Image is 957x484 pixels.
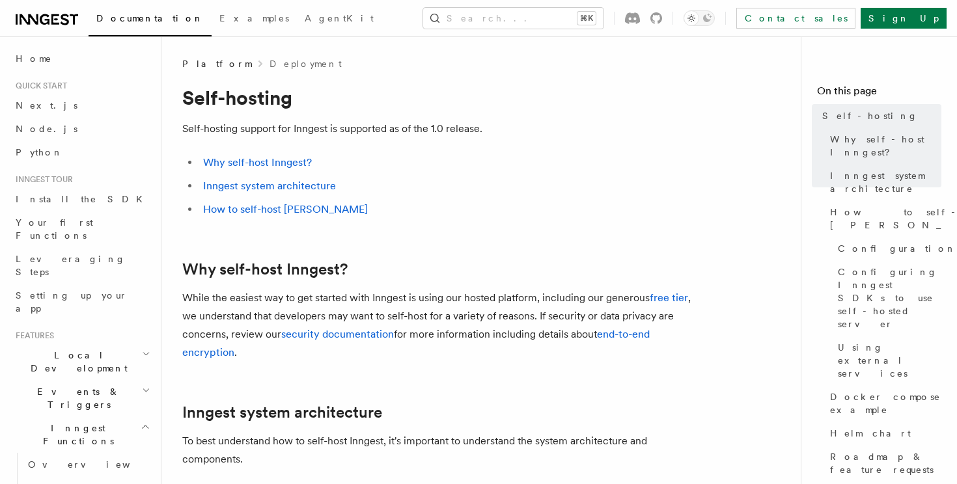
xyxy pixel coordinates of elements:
[830,169,941,195] span: Inngest system architecture
[10,330,54,341] span: Features
[830,427,911,440] span: Helm chart
[10,247,153,284] a: Leveraging Steps
[10,422,141,448] span: Inngest Functions
[270,57,342,70] a: Deployment
[822,109,918,122] span: Self-hosting
[10,187,153,211] a: Install the SDK
[825,164,941,200] a: Inngest system architecture
[16,147,63,157] span: Python
[203,203,368,215] a: How to self-host [PERSON_NAME]
[16,254,126,277] span: Leveraging Steps
[830,450,941,476] span: Roadmap & feature requests
[10,141,153,164] a: Python
[23,453,153,476] a: Overview
[16,194,150,204] span: Install the SDK
[10,349,142,375] span: Local Development
[203,156,312,168] a: Why self-host Inngest?
[10,47,153,70] a: Home
[16,290,128,314] span: Setting up your app
[825,422,941,445] a: Helm chart
[10,416,153,453] button: Inngest Functions
[817,83,941,104] h4: On this page
[825,385,941,422] a: Docker compose example
[16,124,77,134] span: Node.js
[10,117,153,141] a: Node.js
[182,86,703,109] h1: Self-hosting
[830,133,941,159] span: Why self-host Inngest?
[182,260,348,278] a: Why self-host Inngest?
[861,8,947,29] a: Sign Up
[10,284,153,320] a: Setting up your app
[10,385,142,411] span: Events & Triggers
[10,343,153,380] button: Local Development
[833,260,941,336] a: Configuring Inngest SDKs to use self-hosted server
[817,104,941,128] a: Self-hosting
[10,174,73,185] span: Inngest tour
[833,336,941,385] a: Using external services
[650,291,688,304] a: free tier
[830,390,941,416] span: Docker compose example
[182,432,703,468] p: To best understand how to self-host Inngest, it's important to understand the system architecture...
[219,13,289,23] span: Examples
[825,200,941,237] a: How to self-host [PERSON_NAME]
[833,237,941,260] a: Configuration
[838,341,941,380] span: Using external services
[10,380,153,416] button: Events & Triggers
[16,52,52,65] span: Home
[10,94,153,117] a: Next.js
[10,81,67,91] span: Quick start
[203,180,336,192] a: Inngest system architecture
[10,211,153,247] a: Your first Functions
[423,8,603,29] button: Search...⌘K
[16,100,77,111] span: Next.js
[825,445,941,481] a: Roadmap & feature requests
[684,10,715,26] button: Toggle dark mode
[577,12,596,25] kbd: ⌘K
[182,57,251,70] span: Platform
[825,128,941,164] a: Why self-host Inngest?
[16,217,93,241] span: Your first Functions
[736,8,855,29] a: Contact sales
[28,459,162,470] span: Overview
[281,328,394,340] a: security documentation
[838,265,941,330] span: Configuring Inngest SDKs to use self-hosted server
[182,120,703,138] p: Self-hosting support for Inngest is supported as of the 1.0 release.
[212,4,297,35] a: Examples
[89,4,212,36] a: Documentation
[96,13,204,23] span: Documentation
[182,403,382,422] a: Inngest system architecture
[182,289,703,362] p: While the easiest way to get started with Inngest is using our hosted platform, including our gen...
[297,4,381,35] a: AgentKit
[838,242,956,255] span: Configuration
[305,13,374,23] span: AgentKit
